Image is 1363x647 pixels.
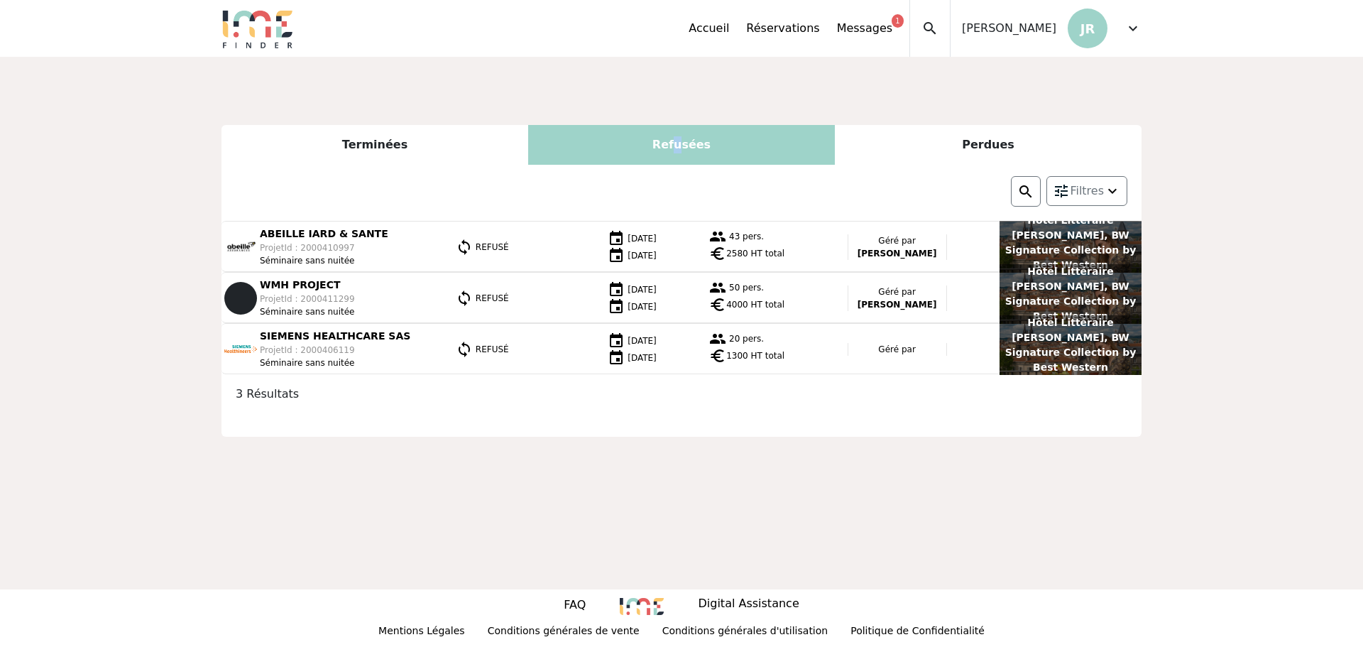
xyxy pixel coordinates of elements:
div: 1 [892,14,904,28]
img: statut.png [456,239,473,256]
span: search [921,20,938,37]
p: SIEMENS HEALTHCARE SAS [260,329,410,344]
p: Hôtel Littéraire [PERSON_NAME], BW Signature Collection by Best Western [1000,213,1142,273]
img: date.png [608,247,625,264]
p: ProjetId : 2000411299 [260,293,355,305]
span: 20 pers. [729,334,764,344]
img: setting.png [1053,183,1070,200]
p: Géré par [854,234,941,247]
span: 1300 HT total [726,349,784,362]
span: [DATE] [628,233,657,243]
img: group.png [709,330,726,347]
span: [DATE] [628,352,657,362]
img: arrow_down.png [1104,183,1121,200]
a: Messages1 [837,20,892,37]
span: 2580 HT total [726,247,784,260]
p: Séminaire sans nuitée [260,254,388,267]
img: search.png [1017,183,1034,200]
img: 8235.png [620,598,664,615]
p: Géré par [854,343,941,356]
img: date.png [608,230,625,247]
span: euro [709,245,726,262]
p: WMH PROJECT [260,278,355,293]
p: Séminaire sans nuitée [260,305,355,318]
p: Conditions générales de vente [488,624,640,641]
a: ABEILLE IARD & SANTE ProjetId : 2000410997 Séminaire sans nuitée REFUSÉ [DATE] [DATE] 43 pers. eu... [221,222,1142,273]
a: FAQ [564,597,586,616]
div: 3 Résultats [227,386,1136,403]
img: date.png [608,349,625,366]
span: euro [709,347,726,364]
p: Séminaire sans nuitée [260,357,410,369]
div: Perdues [835,125,1142,165]
span: [PERSON_NAME] [962,20,1056,37]
p: Mentions Légales [378,624,465,641]
span: [DATE] [628,250,657,260]
img: Logo.png [221,9,294,48]
p: FAQ [564,597,586,614]
a: Réservations [746,20,819,37]
span: [DATE] [628,335,657,345]
p: Digital Assistance [698,595,799,615]
span: REFUSÉ [476,241,509,251]
span: [DATE] [628,284,657,294]
div: Refusées [528,125,835,165]
p: Politique de Confidentialité [850,624,985,641]
a: Accueil [689,20,729,37]
span: 4000 HT total [726,298,784,311]
a: SIEMENS HEALTHCARE SAS ProjetId : 2000406119 Séminaire sans nuitée REFUSÉ [DATE] [DATE] 20 pers. ... [221,324,1142,375]
p: Hôtel Littéraire [PERSON_NAME], BW Signature Collection by Best Western [1000,315,1142,375]
img: group.png [709,228,726,245]
span: REFUSÉ [476,293,509,303]
span: euro [709,296,726,313]
p: ProjetId : 2000406119 [260,344,410,357]
img: date.png [608,281,625,298]
img: statut.png [456,290,473,307]
p: Conditions générales d'utilisation [662,624,828,641]
span: expand_more [1124,20,1142,37]
img: statut.png [456,341,473,358]
img: 105101_1.jpg [224,231,257,263]
p: [PERSON_NAME] [854,247,941,260]
span: Filtres [1070,183,1104,200]
p: Géré par [854,286,941,298]
span: [DATE] [628,301,657,311]
img: date.png [608,332,625,349]
p: ABEILLE IARD & SANTE [260,227,388,241]
p: JR [1068,9,1107,48]
span: REFUSÉ [476,344,509,354]
img: group.png [709,279,726,296]
div: Terminées [221,125,528,165]
p: ProjetId : 2000410997 [260,241,388,254]
img: 103041_2.png [224,333,257,366]
span: 43 pers. [729,232,764,241]
p: [PERSON_NAME] [854,298,941,311]
p: Hôtel Littéraire [PERSON_NAME], BW Signature Collection by Best Western [1000,264,1142,324]
span: 50 pers. [729,283,764,293]
a: WMH PROJECT ProjetId : 2000411299 Séminaire sans nuitée REFUSÉ [DATE] [DATE] 50 pers. euro 4000 H... [221,273,1142,324]
img: date.png [608,298,625,315]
